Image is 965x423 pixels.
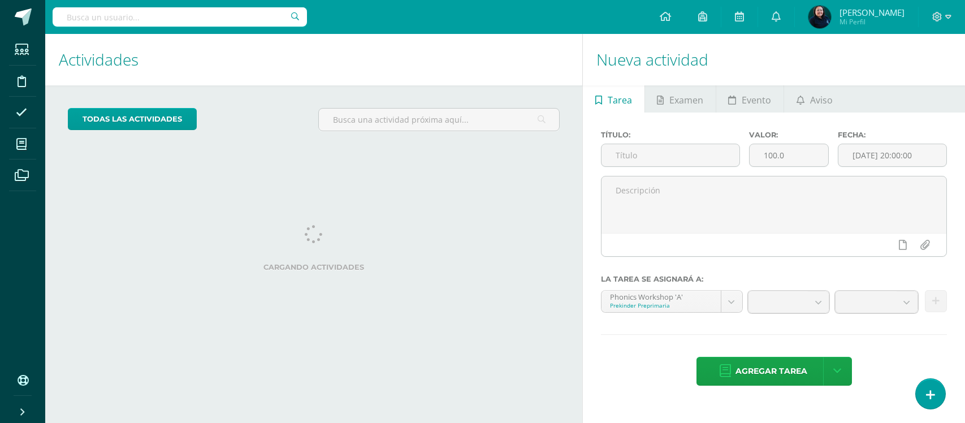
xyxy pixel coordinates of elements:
[839,7,905,18] span: [PERSON_NAME]
[669,87,703,114] span: Examen
[596,34,951,85] h1: Nueva actividad
[601,275,947,283] label: La tarea se asignará a:
[839,17,905,27] span: Mi Perfil
[750,144,828,166] input: Puntos máximos
[838,131,947,139] label: Fecha:
[68,108,197,130] a: todas las Actividades
[810,87,833,114] span: Aviso
[53,7,307,27] input: Busca un usuario...
[610,301,712,309] div: Prekinder Preprimaria
[838,144,946,166] input: Fecha de entrega
[808,6,831,28] img: 025a7cf4a908f3c26f6a181e68158fd9.png
[68,263,560,271] label: Cargando actividades
[601,144,739,166] input: Título
[742,87,771,114] span: Evento
[784,85,845,113] a: Aviso
[716,85,784,113] a: Evento
[601,291,742,312] a: Phonics Workshop 'A'Prekinder Preprimaria
[610,291,712,301] div: Phonics Workshop 'A'
[59,34,569,85] h1: Actividades
[645,85,716,113] a: Examen
[601,131,739,139] label: Título:
[608,87,632,114] span: Tarea
[583,85,644,113] a: Tarea
[319,109,559,131] input: Busca una actividad próxima aquí...
[749,131,829,139] label: Valor:
[735,357,807,385] span: Agregar tarea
